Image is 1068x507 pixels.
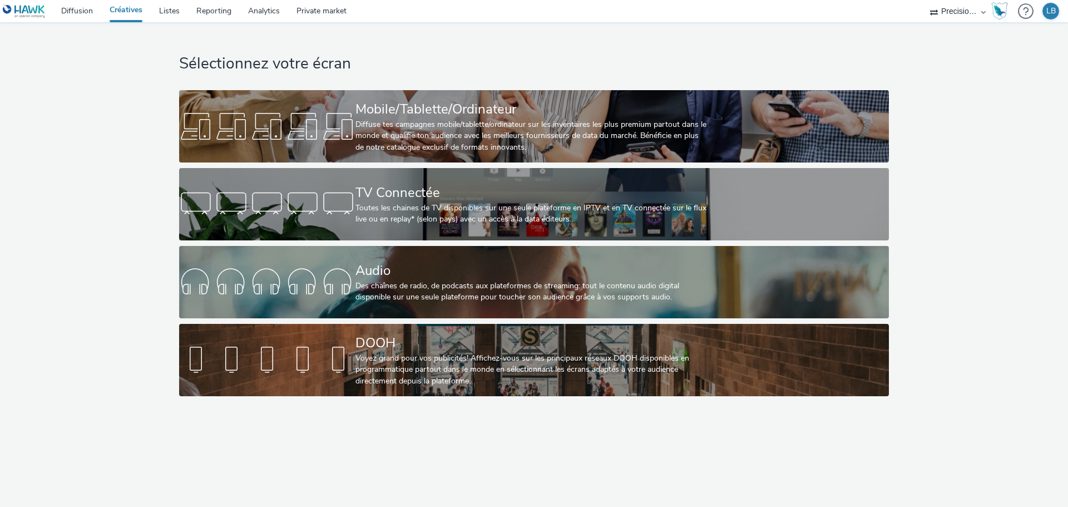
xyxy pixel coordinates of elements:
[355,119,708,153] div: Diffuse tes campagnes mobile/tablette/ordinateur sur les inventaires les plus premium partout dan...
[355,280,708,303] div: Des chaînes de radio, de podcasts aux plateformes de streaming: tout le contenu audio digital dis...
[179,246,888,318] a: AudioDes chaînes de radio, de podcasts aux plateformes de streaming: tout le contenu audio digita...
[355,353,708,387] div: Voyez grand pour vos publicités! Affichez-vous sur les principaux réseaux DOOH disponibles en pro...
[355,183,708,203] div: TV Connectée
[355,203,708,225] div: Toutes les chaines de TV disponibles sur une seule plateforme en IPTV et en TV connectée sur le f...
[179,324,888,396] a: DOOHVoyez grand pour vos publicités! Affichez-vous sur les principaux réseaux DOOH disponibles en...
[179,168,888,240] a: TV ConnectéeToutes les chaines de TV disponibles sur une seule plateforme en IPTV et en TV connec...
[179,90,888,163] a: Mobile/Tablette/OrdinateurDiffuse tes campagnes mobile/tablette/ordinateur sur les inventaires le...
[3,4,46,18] img: undefined Logo
[991,2,1012,20] a: Hawk Academy
[1046,3,1056,19] div: LB
[355,100,708,119] div: Mobile/Tablette/Ordinateur
[991,2,1008,20] img: Hawk Academy
[355,333,708,353] div: DOOH
[355,261,708,280] div: Audio
[179,53,888,75] h1: Sélectionnez votre écran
